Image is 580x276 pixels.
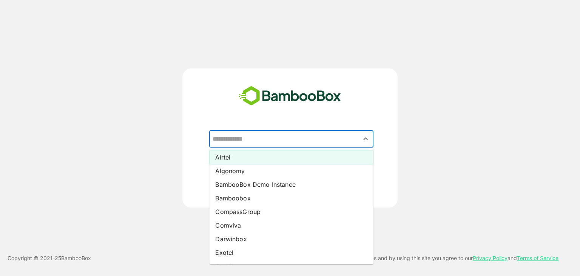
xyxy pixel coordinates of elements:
a: Privacy Policy [473,255,507,261]
a: Terms of Service [517,255,558,261]
li: CompassGroup [209,205,373,219]
li: Comviva [209,219,373,232]
li: Algonomy [209,164,373,178]
li: Airtel [209,150,373,164]
img: bamboobox [234,84,345,109]
p: Copyright © 2021- 25 BambooBox [8,254,91,263]
li: GupShup [209,259,373,273]
li: Darwinbox [209,232,373,246]
li: Bamboobox [209,191,373,205]
button: Close [361,134,371,144]
li: Exotel [209,246,373,259]
li: BambooBox Demo Instance [209,178,373,191]
p: This site uses cookies and by using this site you agree to our and [323,254,558,263]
